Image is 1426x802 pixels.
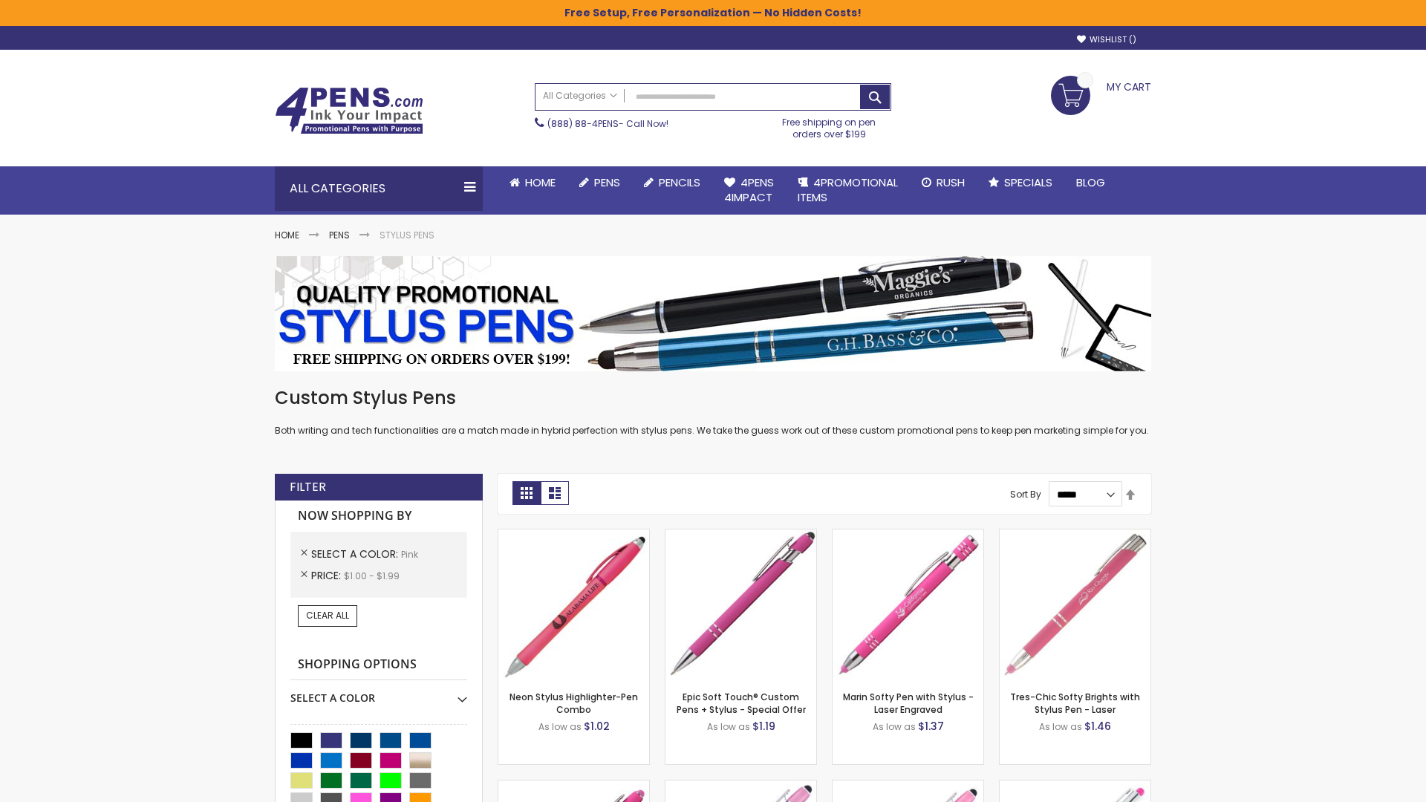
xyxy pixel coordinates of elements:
[344,570,400,582] span: $1.00 - $1.99
[290,479,326,495] strong: Filter
[275,87,423,134] img: 4Pens Custom Pens and Promotional Products
[525,175,556,190] span: Home
[833,529,983,541] a: Marin Softy Pen with Stylus - Laser Engraved-Pink
[632,166,712,199] a: Pencils
[311,547,401,561] span: Select A Color
[833,780,983,792] a: Ellipse Stylus Pen - ColorJet-Pink
[1039,720,1082,733] span: As low as
[584,719,610,734] span: $1.02
[298,605,357,626] a: Clear All
[937,175,965,190] span: Rush
[509,691,638,715] a: Neon Stylus Highlighter-Pen Combo
[401,548,418,561] span: Pink
[707,720,750,733] span: As low as
[512,481,541,505] strong: Grid
[275,256,1151,371] img: Stylus Pens
[1000,529,1150,541] a: Tres-Chic Softy Brights with Stylus Pen - Laser-Pink
[833,529,983,680] img: Marin Softy Pen with Stylus - Laser Engraved-Pink
[498,529,649,541] a: Neon Stylus Highlighter-Pen Combo-Pink
[1000,529,1150,680] img: Tres-Chic Softy Brights with Stylus Pen - Laser-Pink
[547,117,668,130] span: - Call Now!
[594,175,620,190] span: Pens
[1077,34,1136,45] a: Wishlist
[767,111,892,140] div: Free shipping on pen orders over $199
[275,386,1151,410] h1: Custom Stylus Pens
[290,501,467,532] strong: Now Shopping by
[873,720,916,733] span: As low as
[918,719,944,734] span: $1.37
[724,175,774,205] span: 4Pens 4impact
[290,649,467,681] strong: Shopping Options
[798,175,898,205] span: 4PROMOTIONAL ITEMS
[306,609,349,622] span: Clear All
[329,229,350,241] a: Pens
[380,229,434,241] strong: Stylus Pens
[659,175,700,190] span: Pencils
[535,84,625,108] a: All Categories
[665,529,816,541] a: 4P-MS8B-Pink
[665,529,816,680] img: 4P-MS8B-Pink
[290,680,467,705] div: Select A Color
[1010,488,1041,501] label: Sort By
[1084,719,1111,734] span: $1.46
[538,720,582,733] span: As low as
[275,166,483,211] div: All Categories
[843,691,974,715] a: Marin Softy Pen with Stylus - Laser Engraved
[547,117,619,130] a: (888) 88-4PENS
[712,166,786,215] a: 4Pens4impact
[752,719,775,734] span: $1.19
[311,568,344,583] span: Price
[677,691,806,715] a: Epic Soft Touch® Custom Pens + Stylus - Special Offer
[275,386,1151,437] div: Both writing and tech functionalities are a match made in hybrid perfection with stylus pens. We ...
[1076,175,1105,190] span: Blog
[275,229,299,241] a: Home
[543,90,617,102] span: All Categories
[786,166,910,215] a: 4PROMOTIONALITEMS
[977,166,1064,199] a: Specials
[1010,691,1140,715] a: Tres-Chic Softy Brights with Stylus Pen - Laser
[498,780,649,792] a: Ellipse Softy Brights with Stylus Pen - Laser-Pink
[1064,166,1117,199] a: Blog
[665,780,816,792] a: Ellipse Stylus Pen - LaserMax-Pink
[1000,780,1150,792] a: Tres-Chic Softy with Stylus Top Pen - ColorJet-Pink
[910,166,977,199] a: Rush
[498,529,649,680] img: Neon Stylus Highlighter-Pen Combo-Pink
[498,166,567,199] a: Home
[1004,175,1052,190] span: Specials
[567,166,632,199] a: Pens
